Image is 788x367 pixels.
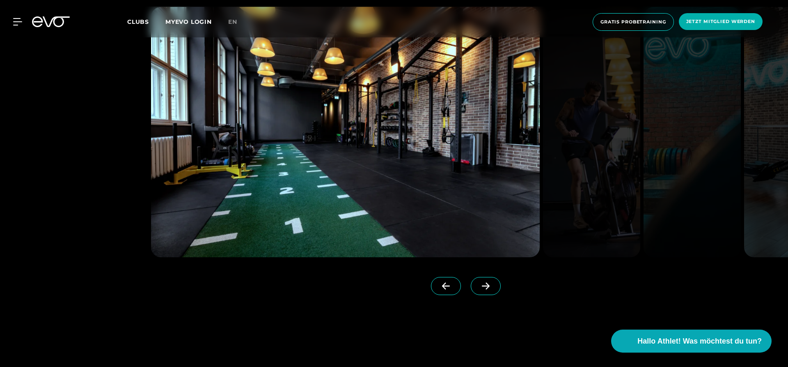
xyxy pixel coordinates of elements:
[543,7,640,257] img: evofitness
[590,13,676,31] a: Gratis Probetraining
[600,18,666,25] span: Gratis Probetraining
[637,336,762,347] span: Hallo Athlet! Was möchtest du tun?
[676,13,765,31] a: Jetzt Mitglied werden
[644,7,741,257] img: evofitness
[151,7,540,257] img: evofitness
[686,18,755,25] span: Jetzt Mitglied werden
[165,18,212,25] a: MYEVO LOGIN
[228,18,237,25] span: en
[611,330,772,353] button: Hallo Athlet! Was möchtest du tun?
[127,18,149,25] span: Clubs
[127,18,165,25] a: Clubs
[228,17,247,27] a: en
